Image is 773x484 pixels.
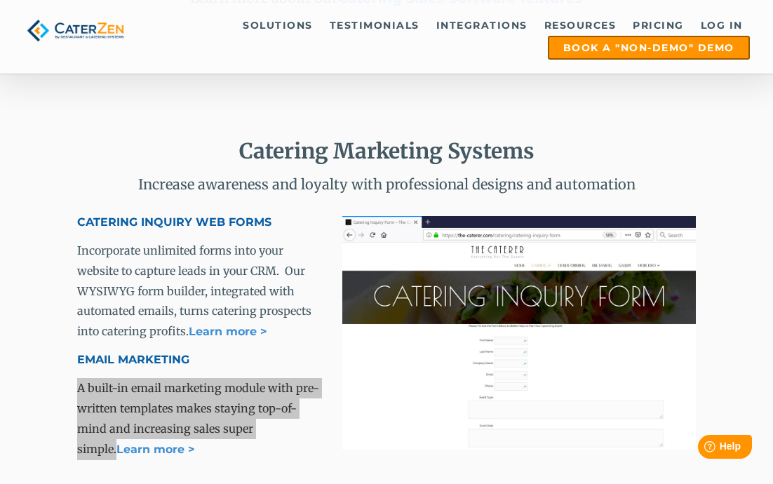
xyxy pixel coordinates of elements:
span: EMAIL MARKETING [77,353,189,366]
a: Resources [537,15,624,36]
span: CATERING INQUIRY WEB FORMS [77,215,271,229]
span: Catering Marketing Systems [239,137,535,164]
a: Integrations [429,15,535,36]
span: Incorporate unlimited forms into your website to capture leads in your CRM. Our WYSIWYG form buil... [77,243,311,338]
p: . [77,378,325,459]
span: Increase awareness and loyalty with professional designs and automation [138,175,636,193]
div: Navigation Menu [147,15,749,60]
a: Book a "Non-Demo" Demo [548,36,750,60]
a: Pricing [626,15,691,36]
iframe: Help widget launcher [648,429,758,469]
a: Learn more > [116,443,195,456]
a: Testimonials [323,15,426,36]
a: Learn more > [189,325,267,338]
a: Solutions [236,15,320,36]
img: caterzen [23,15,128,46]
a: Log in [694,15,750,36]
img: Catering-Inquiry-Form (1) [342,216,696,450]
span: A built-in email marketing module with pre-written templates makes staying top-of-mind and increa... [77,381,319,455]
